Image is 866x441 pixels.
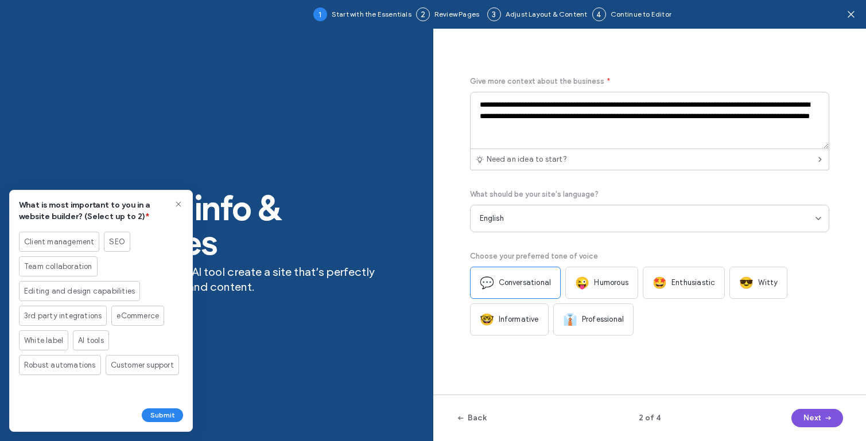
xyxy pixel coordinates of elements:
[78,335,104,346] span: AI tools
[37,191,397,260] span: Additional info & preferences
[739,276,754,290] span: 😎
[116,310,159,322] span: eCommerce
[416,7,430,21] div: 2
[142,408,183,422] button: Submit
[434,9,483,19] span: Review Pages
[24,261,92,272] span: Team collaboration
[594,277,628,288] span: Humorous
[37,264,397,294] span: These key details will help our AI tool create a site that’s perfectly tailored with the right de...
[653,276,667,290] span: 🤩
[313,7,327,21] div: 1
[582,314,624,325] span: Professional
[24,236,94,248] span: Client management
[470,251,598,262] span: Choose your preferred tone of voice
[575,276,589,290] span: 😜
[24,310,102,322] span: 3rd party integrations
[506,9,588,19] span: Adjust Layout & Content
[470,76,604,87] span: Give more context about the business
[791,409,843,427] button: Next
[592,7,606,21] div: 4
[480,276,494,290] span: 💬
[332,9,411,19] span: Start with the Essentials
[19,200,150,221] span: What is most important to you in a website builder? (Select up to 2)
[758,277,778,288] span: Witty
[499,314,539,325] span: Informative
[611,9,672,19] span: Continue to Editor
[487,7,501,21] div: 3
[480,213,504,224] span: English
[24,335,63,346] span: White label
[480,313,494,326] span: 🤓
[111,360,174,371] span: Customer support
[456,409,487,427] button: Back
[26,8,50,18] span: Help
[24,360,96,371] span: Robust automations
[671,277,715,288] span: Enthusiastic
[592,412,708,424] span: 2 of 4
[499,277,552,288] span: Conversational
[109,236,125,248] span: SEO
[487,154,567,165] span: Need an idea to start?
[24,286,135,297] span: Editing and design capabilities
[563,313,577,326] span: 👔
[470,189,599,200] span: What should be your site's language?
